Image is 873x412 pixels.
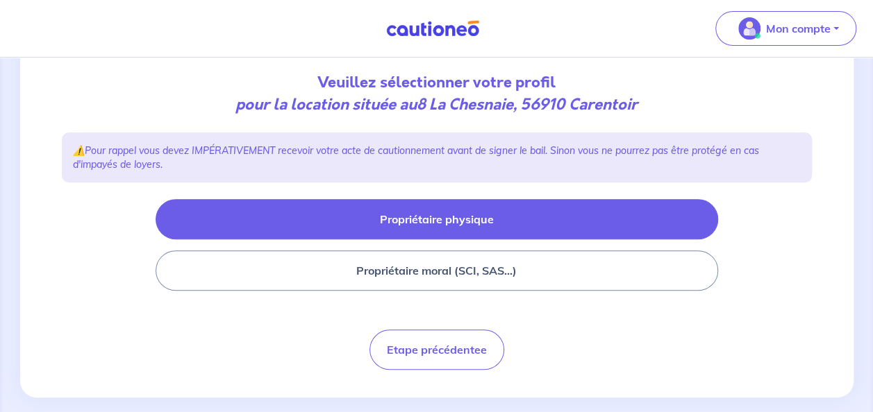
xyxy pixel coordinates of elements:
[369,329,504,370] button: Etape précédentee
[73,144,801,171] p: ⚠️
[766,20,831,37] p: Mon compte
[62,71,812,116] p: Veuillez sélectionner votre profil
[156,199,718,239] button: Propriétaire physique
[235,94,638,115] em: pour la location située au
[715,11,856,46] button: illu_account_valid_menu.svgMon compte
[417,94,638,115] strong: 8 La Chesnaie, 56910 Carentoir
[738,17,760,40] img: illu_account_valid_menu.svg
[156,250,718,291] button: Propriétaire moral (SCI, SAS...)
[381,20,485,37] img: Cautioneo
[73,144,759,171] em: Pour rappel vous devez IMPÉRATIVEMENT recevoir votre acte de cautionnement avant de signer le bai...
